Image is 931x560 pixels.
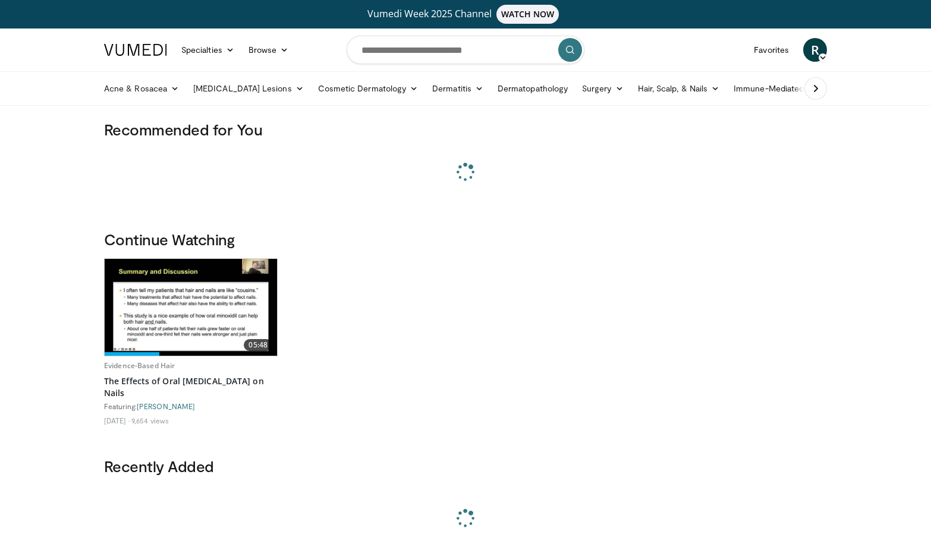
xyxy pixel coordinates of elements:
[496,5,559,24] span: WATCH NOW
[174,38,241,62] a: Specialties
[104,401,278,411] div: Featuring:
[490,77,575,100] a: Dermatopathology
[131,416,169,425] li: 9,654 views
[347,36,584,64] input: Search topics, interventions
[104,375,278,399] a: The Effects of Oral [MEDICAL_DATA] on Nails
[186,77,311,100] a: [MEDICAL_DATA] Lesions
[104,457,827,476] h3: Recently Added
[425,77,490,100] a: Dermatitis
[137,402,195,410] a: [PERSON_NAME]
[747,38,796,62] a: Favorites
[105,259,277,356] img: 55e8f689-9f13-4156-9bbf-8a5cd52332a5.620x360_q85_upscale.jpg
[726,77,823,100] a: Immune-Mediated
[104,360,175,371] a: Evidence-Based Hair
[631,77,726,100] a: Hair, Scalp, & Nails
[106,5,825,24] a: Vumedi Week 2025 ChannelWATCH NOW
[105,259,277,356] a: 05:48
[241,38,296,62] a: Browse
[244,339,272,351] span: 05:48
[803,38,827,62] a: R
[575,77,631,100] a: Surgery
[104,120,827,139] h3: Recommended for You
[104,416,130,425] li: [DATE]
[104,230,827,249] h3: Continue Watching
[97,77,186,100] a: Acne & Rosacea
[104,44,167,56] img: VuMedi Logo
[311,77,425,100] a: Cosmetic Dermatology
